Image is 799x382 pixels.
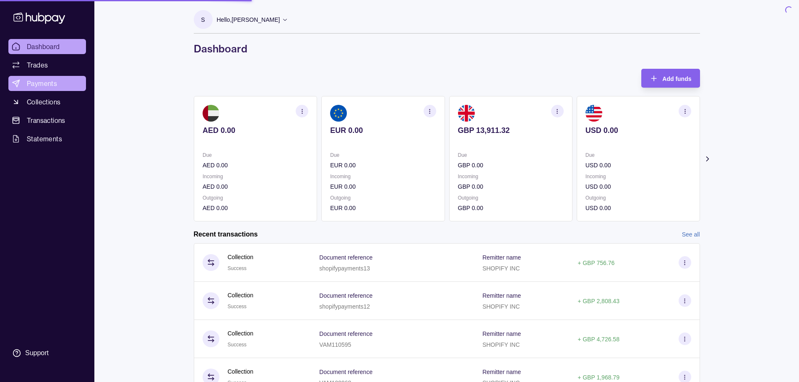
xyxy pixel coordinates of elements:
[8,131,86,146] a: Statements
[585,151,691,160] p: Due
[330,161,436,170] p: EUR 0.00
[8,39,86,54] a: Dashboard
[228,304,247,309] span: Success
[8,94,86,109] a: Collections
[585,126,691,135] p: USD 0.00
[585,161,691,170] p: USD 0.00
[228,342,247,348] span: Success
[458,161,563,170] p: GBP 0.00
[578,260,614,266] p: + GBP 756.76
[27,134,62,144] span: Statements
[482,369,521,375] p: Remitter name
[458,126,563,135] p: GBP 13,911.32
[319,254,372,261] p: Document reference
[330,203,436,213] p: EUR 0.00
[194,230,258,239] h2: Recent transactions
[578,298,619,304] p: + GBP 2,808.43
[228,291,253,300] p: Collection
[27,97,60,107] span: Collections
[228,252,253,262] p: Collection
[203,203,308,213] p: AED 0.00
[27,60,48,70] span: Trades
[203,193,308,203] p: Outgoing
[203,161,308,170] p: AED 0.00
[194,42,700,55] h1: Dashboard
[482,265,520,272] p: SHOPIFY INC
[482,341,520,348] p: SHOPIFY INC
[330,126,436,135] p: EUR 0.00
[330,182,436,191] p: EUR 0.00
[228,329,253,338] p: Collection
[319,292,372,299] p: Document reference
[8,113,86,128] a: Transactions
[27,78,57,88] span: Payments
[25,348,49,358] div: Support
[217,15,280,24] p: Hello, [PERSON_NAME]
[319,265,370,272] p: shopifypayments13
[458,203,563,213] p: GBP 0.00
[482,254,521,261] p: Remitter name
[330,151,436,160] p: Due
[458,105,474,122] img: gb
[330,172,436,181] p: Incoming
[8,344,86,362] a: Support
[228,367,253,376] p: Collection
[228,265,247,271] span: Success
[330,105,347,122] img: eu
[203,105,219,122] img: ae
[319,341,351,348] p: VAM110595
[662,75,691,82] span: Add funds
[203,182,308,191] p: AED 0.00
[482,303,520,310] p: SHOPIFY INC
[201,15,205,24] p: S
[458,151,563,160] p: Due
[203,151,308,160] p: Due
[578,374,619,381] p: + GBP 1,968.79
[585,182,691,191] p: USD 0.00
[8,57,86,73] a: Trades
[585,105,602,122] img: us
[585,172,691,181] p: Incoming
[319,369,372,375] p: Document reference
[482,292,521,299] p: Remitter name
[203,172,308,181] p: Incoming
[578,336,619,343] p: + GBP 4,726.58
[641,69,700,88] button: Add funds
[585,203,691,213] p: USD 0.00
[330,193,436,203] p: Outgoing
[458,193,563,203] p: Outgoing
[27,115,65,125] span: Transactions
[585,193,691,203] p: Outgoing
[458,182,563,191] p: GBP 0.00
[27,42,60,52] span: Dashboard
[8,76,86,91] a: Payments
[319,303,370,310] p: shopifypayments12
[203,126,308,135] p: AED 0.00
[458,172,563,181] p: Incoming
[682,230,700,239] a: See all
[482,330,521,337] p: Remitter name
[319,330,372,337] p: Document reference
